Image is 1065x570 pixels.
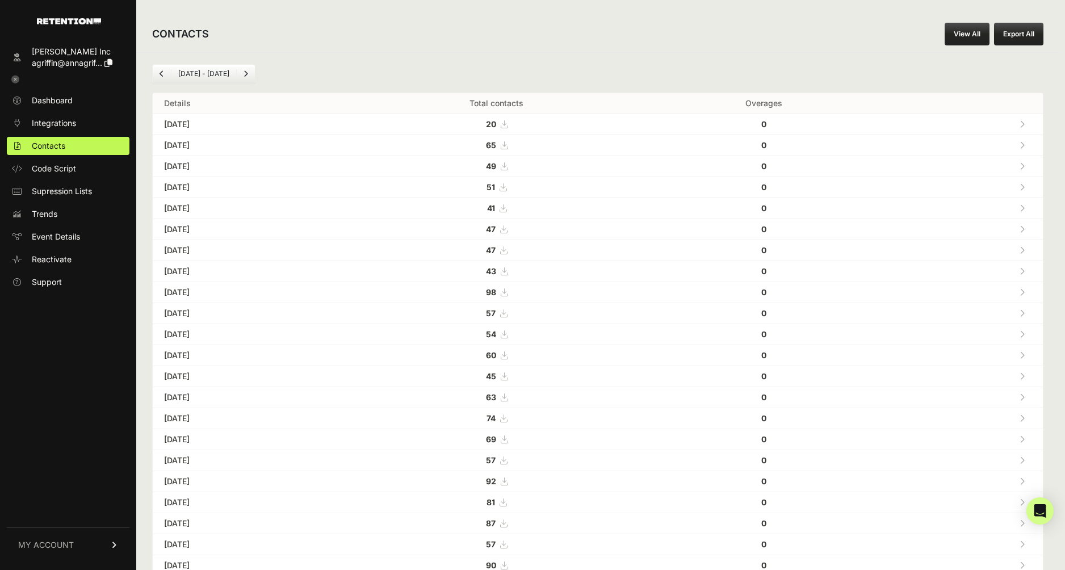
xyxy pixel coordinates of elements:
[171,69,236,78] li: [DATE] - [DATE]
[7,205,129,223] a: Trends
[486,224,496,234] strong: 47
[7,160,129,178] a: Code Script
[761,140,766,150] strong: 0
[153,198,346,219] td: [DATE]
[486,119,508,129] a: 20
[153,513,346,534] td: [DATE]
[761,413,766,423] strong: 0
[486,308,496,318] strong: 57
[32,208,57,220] span: Trends
[1026,497,1054,525] div: Open Intercom Messenger
[153,303,346,324] td: [DATE]
[761,476,766,486] strong: 0
[486,392,508,402] a: 63
[761,266,766,276] strong: 0
[32,276,62,288] span: Support
[486,245,507,255] a: 47
[486,266,508,276] a: 43
[486,455,507,465] a: 57
[32,118,76,129] span: Integrations
[153,219,346,240] td: [DATE]
[487,203,506,213] a: 41
[7,527,129,562] a: MY ACCOUNT
[153,240,346,261] td: [DATE]
[486,434,496,444] strong: 69
[153,492,346,513] td: [DATE]
[32,254,72,265] span: Reactivate
[487,182,495,192] strong: 51
[486,539,496,549] strong: 57
[153,387,346,408] td: [DATE]
[153,366,346,387] td: [DATE]
[761,119,766,129] strong: 0
[486,266,496,276] strong: 43
[153,534,346,555] td: [DATE]
[7,250,129,269] a: Reactivate
[7,43,129,72] a: [PERSON_NAME] Inc agriffin@annagrif...
[32,46,112,57] div: [PERSON_NAME] Inc
[486,539,507,549] a: 57
[486,560,508,570] a: 90
[486,140,496,150] strong: 65
[7,137,129,155] a: Contacts
[486,287,508,297] a: 98
[486,224,507,234] a: 47
[32,140,65,152] span: Contacts
[487,203,495,213] strong: 41
[761,434,766,444] strong: 0
[486,287,496,297] strong: 98
[486,329,496,339] strong: 54
[32,58,102,68] span: agriffin@annagrif...
[761,455,766,465] strong: 0
[153,261,346,282] td: [DATE]
[486,434,508,444] a: 69
[486,350,508,360] a: 60
[761,539,766,549] strong: 0
[32,231,80,242] span: Event Details
[486,476,496,486] strong: 92
[487,182,506,192] a: 51
[7,91,129,110] a: Dashboard
[761,350,766,360] strong: 0
[153,282,346,303] td: [DATE]
[237,65,255,83] a: Next
[32,95,73,106] span: Dashboard
[7,273,129,291] a: Support
[37,18,101,24] img: Retention.com
[486,161,508,171] a: 49
[7,228,129,246] a: Event Details
[486,350,496,360] strong: 60
[761,497,766,507] strong: 0
[761,182,766,192] strong: 0
[487,413,496,423] strong: 74
[486,119,496,129] strong: 20
[994,23,1043,45] button: Export All
[18,539,74,551] span: MY ACCOUNT
[486,371,508,381] a: 45
[761,308,766,318] strong: 0
[486,392,496,402] strong: 63
[486,560,496,570] strong: 90
[32,186,92,197] span: Supression Lists
[486,161,496,171] strong: 49
[486,371,496,381] strong: 45
[153,177,346,198] td: [DATE]
[7,182,129,200] a: Supression Lists
[153,114,346,135] td: [DATE]
[761,371,766,381] strong: 0
[486,308,507,318] a: 57
[486,140,508,150] a: 65
[761,518,766,528] strong: 0
[487,413,507,423] a: 74
[346,93,647,114] th: Total contacts
[153,471,346,492] td: [DATE]
[761,329,766,339] strong: 0
[486,518,496,528] strong: 87
[761,287,766,297] strong: 0
[153,345,346,366] td: [DATE]
[153,450,346,471] td: [DATE]
[152,26,209,42] h2: CONTACTS
[486,329,508,339] a: 54
[761,392,766,402] strong: 0
[761,560,766,570] strong: 0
